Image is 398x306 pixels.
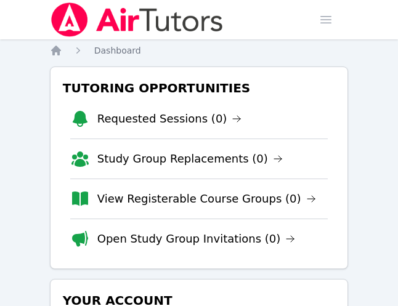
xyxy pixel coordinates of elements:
img: Air Tutors [50,2,224,37]
nav: Breadcrumb [50,44,349,57]
h3: Tutoring Opportunities [60,77,338,99]
a: Study Group Replacements (0) [97,150,283,167]
span: Dashboard [94,46,141,55]
a: View Registerable Course Groups (0) [97,190,316,207]
a: Requested Sessions (0) [97,110,242,127]
a: Dashboard [94,44,141,57]
a: Open Study Group Invitations (0) [97,230,296,248]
